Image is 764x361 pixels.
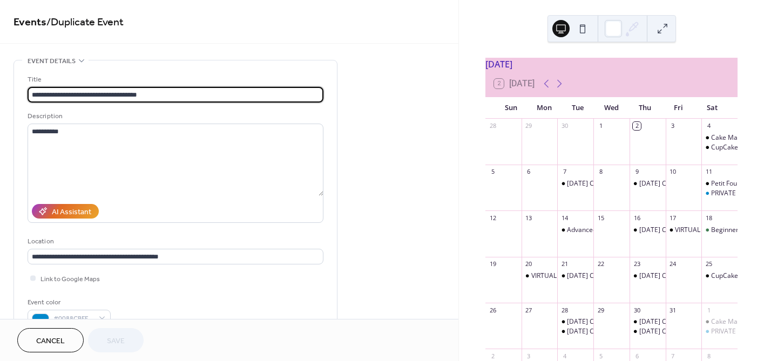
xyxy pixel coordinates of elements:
[28,236,321,247] div: Location
[705,352,713,360] div: 8
[560,306,569,314] div: 28
[28,74,321,85] div: Title
[669,306,677,314] div: 31
[701,143,738,152] div: CupCake / Cake Pop Class
[567,179,645,188] div: [DATE] Cookie Decorating
[639,226,718,235] div: [DATE] Cookie Decorating
[560,260,569,268] div: 21
[662,97,695,119] div: Fri
[36,336,65,347] span: Cancel
[528,97,561,119] div: Mon
[32,204,99,219] button: AI Assistant
[669,352,677,360] div: 7
[525,260,533,268] div: 20
[669,168,677,176] div: 10
[701,133,738,142] div: Cake Making and Decorating
[525,122,533,130] div: 29
[630,317,666,326] div: Halloween Cookie Decorating
[525,352,533,360] div: 3
[560,122,569,130] div: 30
[557,327,593,336] div: Halloween Cookie Decorating
[489,260,497,268] div: 19
[597,260,605,268] div: 22
[669,214,677,222] div: 17
[633,260,641,268] div: 23
[13,12,46,33] a: Events
[489,352,497,360] div: 2
[701,327,738,336] div: PRIVATE EVENT - Theegala Birthday Party
[633,352,641,360] div: 6
[597,306,605,314] div: 29
[675,226,752,235] div: VIRTUAL - Petit Four Class
[489,214,497,222] div: 12
[557,271,593,281] div: Halloween Cookie Decorating
[557,317,593,326] div: Halloween Cookie Decorating
[53,313,93,324] span: #0088CBFF
[567,317,645,326] div: [DATE] Cookie Decorating
[633,306,641,314] div: 30
[705,260,713,268] div: 25
[28,56,76,67] span: Event details
[489,306,497,314] div: 26
[597,214,605,222] div: 15
[560,352,569,360] div: 4
[594,97,628,119] div: Wed
[494,97,528,119] div: Sun
[560,168,569,176] div: 7
[630,179,666,188] div: Halloween Cookie Decorating
[525,306,533,314] div: 27
[567,327,645,336] div: [DATE] Cookie Decorating
[531,271,609,281] div: VIRTUAL - Petit Four Class
[567,271,645,281] div: [DATE] Cookie Decorating
[525,168,533,176] div: 6
[633,214,641,222] div: 16
[701,226,738,235] div: Beginner Cookie School Class
[522,271,558,281] div: VIRTUAL - Petit Four Class
[40,274,100,285] span: Link to Google Maps
[701,179,738,188] div: Petit Four Class
[630,226,666,235] div: Halloween Cookie Decorating
[557,226,593,235] div: Advanced Cookie Decorating
[28,111,321,122] div: Description
[52,207,91,218] div: AI Assistant
[669,122,677,130] div: 3
[567,226,654,235] div: Advanced Cookie Decorating
[597,122,605,130] div: 1
[639,179,718,188] div: [DATE] Cookie Decorating
[711,179,758,188] div: Petit Four Class
[597,168,605,176] div: 8
[557,179,593,188] div: Halloween Cookie Decorating
[628,97,662,119] div: Thu
[705,168,713,176] div: 11
[701,317,738,326] div: Cake Making and Decorating
[669,260,677,268] div: 24
[597,352,605,360] div: 5
[639,317,718,326] div: [DATE] Cookie Decorating
[701,189,738,198] div: PRIVATE EVENT - Smith Birthday Party
[525,214,533,222] div: 13
[17,328,84,352] button: Cancel
[639,271,718,281] div: [DATE] Cookie Decorating
[666,226,702,235] div: VIRTUAL - Petit Four Class
[630,327,666,336] div: Halloween Cookie Decorating
[639,327,718,336] div: [DATE] Cookie Decorating
[633,122,641,130] div: 2
[705,306,713,314] div: 1
[485,58,738,71] div: [DATE]
[561,97,594,119] div: Tue
[695,97,729,119] div: Sat
[705,122,713,130] div: 4
[28,297,109,308] div: Event color
[46,12,124,33] span: / Duplicate Event
[701,271,738,281] div: CupCake Bouquet Class
[489,122,497,130] div: 28
[630,271,666,281] div: Halloween Cookie Decorating
[560,214,569,222] div: 14
[489,168,497,176] div: 5
[705,214,713,222] div: 18
[633,168,641,176] div: 9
